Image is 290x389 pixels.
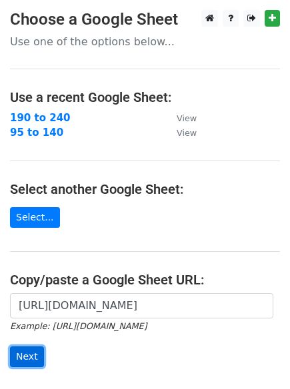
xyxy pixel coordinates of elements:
small: View [177,128,197,138]
small: Example: [URL][DOMAIN_NAME] [10,321,147,331]
a: Select... [10,207,60,228]
iframe: Chat Widget [223,325,290,389]
p: Use one of the options below... [10,35,280,49]
h4: Select another Google Sheet: [10,181,280,197]
a: View [163,112,197,124]
input: Next [10,346,44,367]
a: 190 to 240 [10,112,71,124]
a: 95 to 140 [10,127,63,139]
small: View [177,113,197,123]
h4: Use a recent Google Sheet: [10,89,280,105]
h4: Copy/paste a Google Sheet URL: [10,272,280,288]
input: Paste your Google Sheet URL here [10,293,273,318]
h3: Choose a Google Sheet [10,10,280,29]
a: View [163,127,197,139]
